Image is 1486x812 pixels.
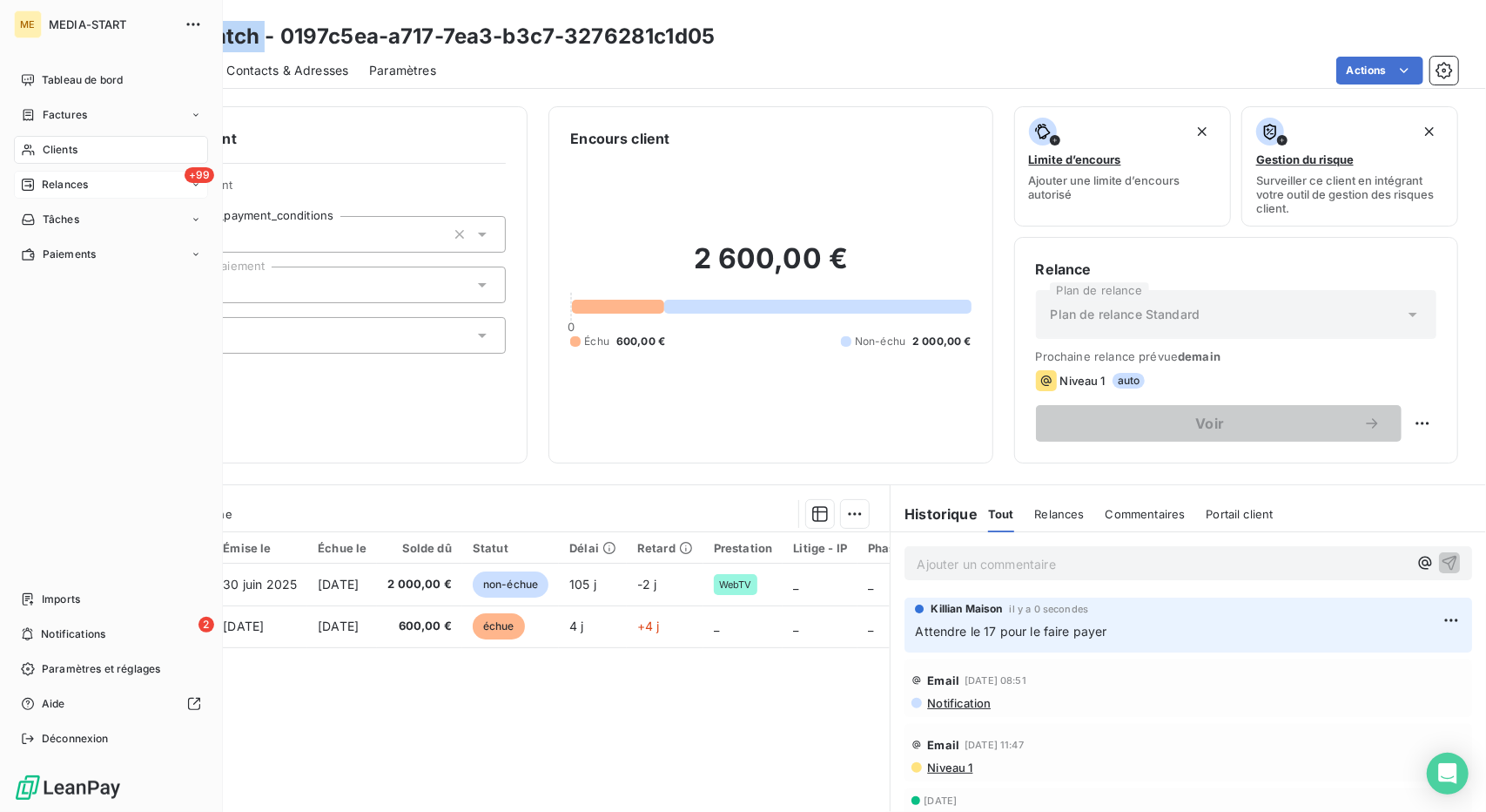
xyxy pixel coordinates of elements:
div: Échue le [318,541,366,555]
span: Non-échu [855,334,905,349]
h6: Informations client [105,128,506,149]
span: _ [793,619,798,633]
div: Litige - IP [793,541,847,555]
input: Ajouter une valeur [219,227,232,242]
span: +99 [185,167,214,183]
span: Déconnexion [42,731,109,747]
span: Email [927,738,959,752]
span: Contacts & Adresses [226,62,348,79]
span: Ajouter une limite d’encours autorisé [1029,173,1216,201]
span: [DATE] [924,795,957,806]
button: Gestion du risqueSurveiller ce client en intégrant votre outil de gestion des risques client. [1241,106,1458,227]
span: auto [1113,373,1146,389]
span: _ [868,577,873,592]
span: [DATE] [318,619,359,633]
div: Open Intercom Messenger [1427,753,1469,795]
span: Portail client [1207,507,1274,521]
span: Propriétés Client [140,178,506,202]
span: non-échue [473,572,548,598]
span: Voir [1057,416,1363,430]
span: Relances [1035,507,1085,521]
h6: Historique [891,504,978,524]
div: Délai [569,541,616,555]
span: Aide [42,696,65,712]
span: Relances [42,177,88,193]
div: Phase [868,541,903,555]
span: Gestion du risque [1256,152,1354,166]
span: Imports [42,592,80,607]
span: 30 juin 2025 [223,577,297,592]
span: 0 [568,320,575,334]
h6: Encours client [570,128,669,149]
span: échue [473,613,525,639]
span: Attendre le 17 pour le faire payer [915,624,1106,639]
span: -2 j [637,577,657,592]
span: _ [714,619,719,633]
span: 600,00 € [616,334,665,349]
span: 4 j [569,619,583,633]
div: Prestation [714,541,773,555]
span: 2 000,00 € [387,576,452,593]
span: Factures [43,107,87,123]
span: Prochaine relance prévue [1036,349,1436,363]
span: Paramètres [369,62,436,79]
span: Paramètres et réglages [42,661,160,677]
button: Limite d’encoursAjouter une limite d’encours autorisé [1014,106,1231,227]
button: Voir [1036,405,1402,442]
span: Échu [584,334,609,349]
div: Émise le [223,541,297,555]
span: WebTV [719,579,752,590]
span: Notification [925,696,991,710]
span: _ [793,577,798,592]
span: [DATE] 11:47 [965,740,1024,750]
span: 2 [198,617,214,633]
span: Plan de relance Standard [1051,306,1200,323]
span: [DATE] 08:51 [965,675,1026,686]
div: Solde dû [387,541,452,555]
img: Logo LeanPay [14,774,122,802]
span: 105 j [569,577,596,592]
span: Commentaires [1106,507,1186,521]
div: Statut [473,541,548,555]
h6: Relance [1036,259,1436,280]
span: Tableau de bord [42,72,123,88]
span: 600,00 € [387,618,452,635]
span: Tout [988,507,1014,521]
a: Aide [14,690,208,718]
h2: 2 600,00 € [570,241,971,294]
span: Niveau 1 [1060,374,1106,388]
h3: Winmatch - 0197c5ea-a717-7ea3-b3c7-3276281c1d05 [153,21,715,52]
span: Limite d’encours [1029,152,1121,166]
div: ME [14,10,42,38]
span: il y a 0 secondes [1010,604,1089,614]
div: Retard [637,541,693,555]
span: Tâches [43,212,79,227]
span: 2 000,00 € [912,334,972,349]
span: Killian Maison [931,601,1002,617]
button: Actions [1336,57,1423,85]
span: _ [868,619,873,633]
span: Paiements [43,247,96,262]
span: Notifications [41,626,105,642]
span: MEDIA-START [49,17,174,31]
span: Niveau 1 [925,761,972,775]
span: Clients [43,142,77,158]
span: [DATE] [223,619,264,633]
span: demain [1178,349,1220,363]
span: Surveiller ce client en intégrant votre outil de gestion des risques client. [1256,173,1443,215]
span: Email [927,673,959,687]
span: +4 j [637,619,660,633]
span: [DATE] [318,577,359,592]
